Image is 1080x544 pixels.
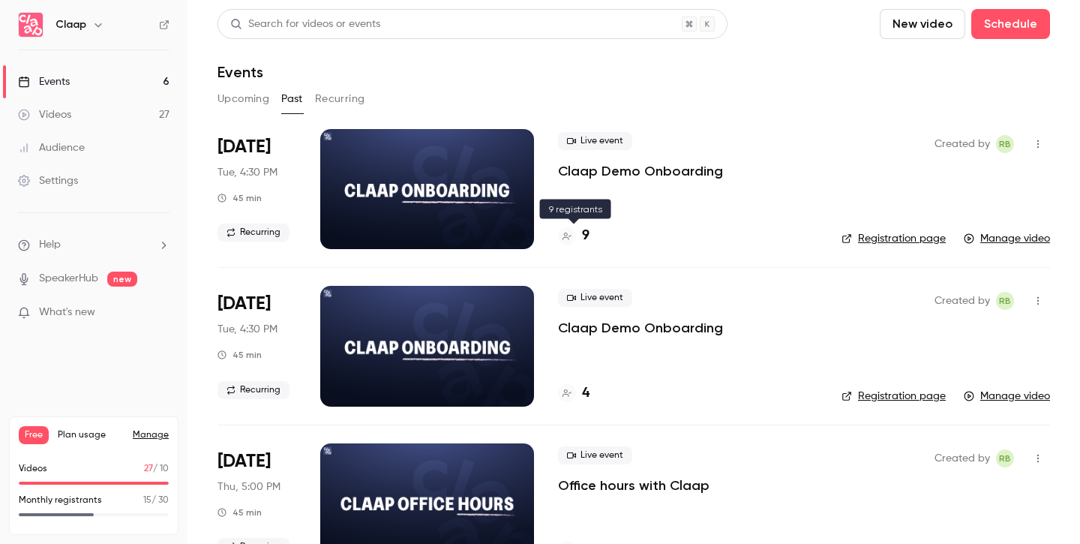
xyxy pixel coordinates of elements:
[18,237,169,253] li: help-dropdown-opener
[964,231,1050,246] a: Manage video
[582,383,589,404] h4: 4
[19,426,49,444] span: Free
[315,87,365,111] button: Recurring
[996,449,1014,467] span: Robin Bonduelle
[217,506,262,518] div: 45 min
[18,74,70,89] div: Events
[217,165,277,180] span: Tue, 4:30 PM
[19,13,43,37] img: Claap
[558,289,632,307] span: Live event
[964,389,1050,404] a: Manage video
[133,429,169,441] a: Manage
[18,107,71,122] div: Videos
[107,272,137,287] span: new
[996,292,1014,310] span: Robin Bonduelle
[217,87,269,111] button: Upcoming
[999,135,1011,153] span: RB
[880,9,965,39] button: New video
[143,496,151,505] span: 15
[558,132,632,150] span: Live event
[39,237,61,253] span: Help
[217,479,280,494] span: Thu, 5:00 PM
[996,135,1014,153] span: Robin Bonduelle
[582,226,589,246] h4: 9
[558,383,589,404] a: 4
[217,349,262,361] div: 45 min
[841,231,946,246] a: Registration page
[971,9,1050,39] button: Schedule
[841,389,946,404] a: Registration page
[39,305,95,320] span: What's new
[217,292,271,316] span: [DATE]
[230,17,380,32] div: Search for videos or events
[217,129,296,249] div: Oct 7 Tue, 5:30 PM (Europe/Paris)
[217,322,277,337] span: Tue, 4:30 PM
[151,306,169,320] iframe: Noticeable Trigger
[217,449,271,473] span: [DATE]
[558,226,589,246] a: 9
[558,162,723,180] a: Claap Demo Onboarding
[19,494,102,507] p: Monthly registrants
[217,63,263,81] h1: Events
[217,381,289,399] span: Recurring
[281,87,303,111] button: Past
[934,135,990,153] span: Created by
[144,462,169,476] p: / 10
[999,292,1011,310] span: RB
[558,446,632,464] span: Live event
[217,192,262,204] div: 45 min
[55,17,86,32] h6: Claap
[143,494,169,507] p: / 30
[934,449,990,467] span: Created by
[18,140,85,155] div: Audience
[999,449,1011,467] span: RB
[217,286,296,406] div: Sep 30 Tue, 5:30 PM (Europe/Paris)
[19,462,47,476] p: Videos
[217,224,289,242] span: Recurring
[39,271,98,287] a: SpeakerHub
[934,292,990,310] span: Created by
[144,464,153,473] span: 27
[18,173,78,188] div: Settings
[217,135,271,159] span: [DATE]
[558,319,723,337] a: Claap Demo Onboarding
[58,429,124,441] span: Plan usage
[558,476,709,494] a: Office hours with Claap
